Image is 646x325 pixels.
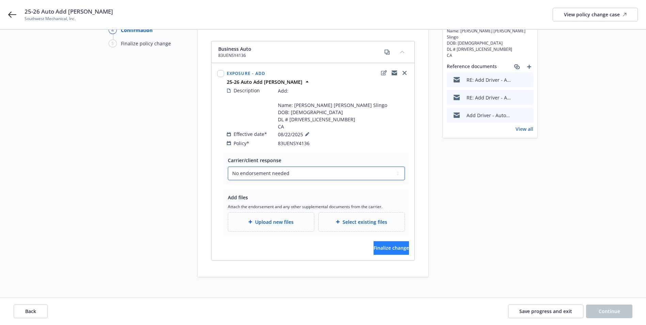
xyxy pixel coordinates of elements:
span: Select existing files [343,218,387,226]
a: View policy change case [553,8,638,21]
span: Policy* [234,140,249,147]
button: preview file [524,94,531,101]
a: add [525,63,533,71]
button: download file [514,76,519,83]
a: close [400,69,409,77]
span: Effective date* [234,130,267,138]
div: Finalize policy change [121,40,171,47]
div: RE: Add Driver - Auto Policy #83UENSY4136 - Southwest Mechanical, Inc. [467,94,511,101]
span: Save progress and exit [519,308,572,314]
button: download file [514,112,519,119]
span: Attach the endorsement and any other supplemental documents from the carrier. [228,204,405,210]
span: Exposure - Add [227,71,266,76]
button: Finalize change [374,241,409,255]
span: Add: Name: [PERSON_NAME] [PERSON_NAME] Slingo DOB: [DEMOGRAPHIC_DATA] DL # [DRIVERS_LICENSE_NUMBE... [278,87,387,130]
span: 83UENSY4136 [218,52,251,59]
span: 25-26 Auto Add [PERSON_NAME] [25,7,113,16]
span: Finalize change [374,245,409,251]
span: 83UENSY4136 [278,140,310,147]
span: 08/22/2025 [278,130,311,138]
span: Add: Name: [PERSON_NAME] [PERSON_NAME] Slingo DOB: [DEMOGRAPHIC_DATA] DL # [DRIVERS_LICENSE_NUMBE... [447,16,533,59]
button: preview file [524,112,531,119]
div: Upload new files [228,212,314,232]
div: Business Auto83UENSY4136copycollapse content [211,41,414,63]
span: Back [25,308,36,314]
a: copy [383,48,391,56]
button: preview file [524,76,531,83]
a: edit [380,69,388,77]
span: Add files [228,194,248,201]
button: Save progress and exit [508,305,583,318]
span: Carrier/client response [228,157,281,164]
div: Confirmation [121,27,153,34]
a: associate [513,63,521,71]
strong: 25-26 Auto Add [PERSON_NAME] [227,79,302,85]
span: Business Auto [218,45,251,52]
button: download file [514,94,519,101]
div: 5 [109,40,117,47]
span: Upload new files [255,218,294,226]
span: Continue [599,308,620,314]
div: 4 [109,26,117,34]
div: RE: Add Driver - Auto Policy #83UENSY4136 - Southwest Mechanical, Inc. [467,76,511,83]
span: Reference documents [447,63,497,71]
button: collapse content [397,46,408,57]
a: copyLogging [390,69,398,77]
span: Description [234,87,260,94]
button: Back [14,305,48,318]
a: View all [516,125,533,133]
button: Continue [586,305,632,318]
div: Select existing files [318,212,405,232]
span: Southwest Mechanical, Inc. [25,16,113,22]
div: Add Driver - Auto Policy #83UENSY4136 - Southwest Mechanical, Inc. [467,112,511,119]
div: View policy change case [564,8,627,21]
